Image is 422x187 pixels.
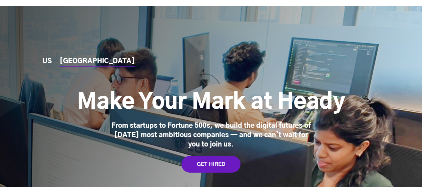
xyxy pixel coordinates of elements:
[42,58,52,65] a: US
[77,89,345,116] h1: Make Your Mark at Heady
[108,121,315,149] div: From startups to Fortune 500s, we build the digital futures of [DATE] most ambitious companies — ...
[60,58,135,65] a: [GEOGRAPHIC_DATA]
[181,156,241,173] a: GET HIRED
